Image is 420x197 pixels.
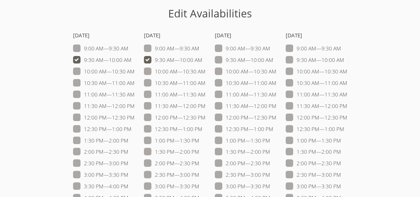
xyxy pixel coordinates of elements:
[215,182,270,190] label: 3:00 PM — 3:30 PM
[144,56,202,64] label: 9:30 AM — 10:00 AM
[286,68,347,76] label: 10:00 AM — 10:30 AM
[73,148,128,156] label: 2:00 PM — 2:30 PM
[73,102,135,110] label: 11:30 AM — 12:00 PM
[144,137,199,145] label: 1:00 PM — 1:30 PM
[286,79,347,87] label: 10:30 AM — 11:00 AM
[215,56,273,64] label: 9:30 AM — 10:00 AM
[286,182,341,190] label: 3:00 PM — 3:30 PM
[144,125,202,133] label: 12:30 PM — 1:00 PM
[144,31,205,40] h4: [DATE]
[73,45,128,53] label: 9:00 AM — 9:30 AM
[73,56,132,64] label: 9:30 AM — 10:00 AM
[215,137,270,145] label: 1:00 PM — 1:30 PM
[215,31,276,40] h4: [DATE]
[215,102,276,110] label: 11:30 AM — 12:00 PM
[215,68,276,76] label: 10:00 AM — 10:30 AM
[73,171,128,179] label: 3:00 PM — 3:30 PM
[73,182,128,190] label: 3:30 PM — 4:00 PM
[215,125,273,133] label: 12:30 PM — 1:00 PM
[73,159,128,167] label: 2:30 PM — 3:00 PM
[286,148,341,156] label: 1:30 PM — 2:00 PM
[215,159,270,167] label: 2:00 PM — 2:30 PM
[73,137,128,145] label: 1:30 PM — 2:00 PM
[144,79,205,87] label: 10:30 AM — 11:00 AM
[215,45,270,53] label: 9:00 AM — 9:30 AM
[286,159,341,167] label: 2:00 PM — 2:30 PM
[73,31,135,40] h4: [DATE]
[215,148,270,156] label: 1:30 PM — 2:00 PM
[286,56,344,64] label: 9:30 AM — 10:00 AM
[73,79,135,87] label: 10:30 AM — 11:00 AM
[144,91,205,99] label: 11:00 AM — 11:30 AM
[144,102,205,110] label: 11:30 AM — 12:00 PM
[73,91,135,99] label: 11:00 AM — 11:30 AM
[286,102,347,110] label: 11:30 AM — 12:00 PM
[286,125,344,133] label: 12:30 PM — 1:00 PM
[144,68,205,76] label: 10:00 AM — 10:30 AM
[215,91,276,99] label: 11:00 AM — 11:30 AM
[144,148,199,156] label: 1:30 PM — 2:00 PM
[73,114,135,122] label: 12:00 PM — 12:30 PM
[286,91,347,99] label: 11:00 AM — 11:30 AM
[144,45,199,53] label: 9:00 AM — 9:30 AM
[286,137,341,145] label: 1:00 PM — 1:30 PM
[215,114,276,122] label: 12:00 PM — 12:30 PM
[286,45,341,53] label: 9:00 AM — 9:30 AM
[215,79,276,87] label: 10:30 AM — 11:00 AM
[73,68,135,76] label: 10:00 AM — 10:30 AM
[144,171,199,179] label: 2:30 PM — 3:00 PM
[286,31,347,40] h4: [DATE]
[215,171,270,179] label: 2:30 PM — 3:00 PM
[286,171,341,179] label: 2:30 PM — 3:00 PM
[144,114,205,122] label: 12:00 PM — 12:30 PM
[59,6,361,21] h1: Edit Availabilities
[286,114,347,122] label: 12:00 PM — 12:30 PM
[144,182,199,190] label: 3:00 PM — 3:30 PM
[144,159,199,167] label: 2:00 PM — 2:30 PM
[73,125,132,133] label: 12:30 PM — 1:00 PM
